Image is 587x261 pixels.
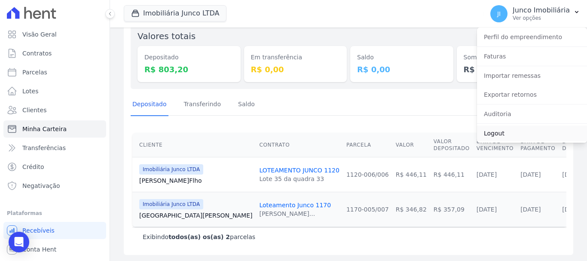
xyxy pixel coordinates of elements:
a: Saldo [236,94,257,116]
a: [PERSON_NAME]Flho [139,176,252,185]
a: [GEOGRAPHIC_DATA][PERSON_NAME] [139,211,252,220]
a: Clientes [3,101,106,119]
dd: R$ 803,20 [144,64,234,75]
a: Perfil do empreendimento [477,29,587,45]
b: todos(as) os(as) 2 [168,233,230,240]
dd: R$ 0,00 [357,64,446,75]
a: LOTEAMENTO JUNCO 1120 [259,167,339,174]
dt: Depositado [144,53,234,62]
a: [DATE] [520,206,541,213]
dt: Saldo [357,53,446,62]
th: Parcela [343,133,392,157]
span: Conta Hent [22,245,56,254]
span: Imobiliária Junco LTDA [139,199,203,209]
a: Contratos [3,45,106,62]
a: 1120-006/006 [346,171,389,178]
span: Contratos [22,49,52,58]
div: Open Intercom Messenger [9,232,29,252]
th: Data de Pagamento [517,133,559,157]
div: Lote 35 da quadra 33 [259,175,339,183]
div: Plataformas [7,208,103,218]
th: Data de Vencimento [473,133,517,157]
a: Exportar retornos [477,87,587,102]
a: 1170-005/007 [346,206,389,213]
span: Minha Carteira [22,125,67,133]
p: Exibindo parcelas [143,233,255,241]
span: Crédito [22,163,44,171]
a: [DATE] [477,206,497,213]
td: R$ 446,11 [430,157,473,192]
a: [DATE] [562,206,582,213]
button: Imobiliária Junco LTDA [124,5,226,21]
a: Depositado [131,94,168,116]
label: Valores totais [138,31,196,41]
td: R$ 446,11 [392,157,430,192]
a: [DATE] [477,171,497,178]
a: Transferências [3,139,106,157]
a: Faturas [477,49,587,64]
span: JI [497,11,501,17]
a: Loteamento Junco 1170 [259,202,331,209]
a: [DATE] [562,171,582,178]
a: Crédito [3,158,106,175]
a: Parcelas [3,64,106,81]
dt: Em transferência [251,53,340,62]
p: Ver opções [513,15,570,21]
a: Negativação [3,177,106,194]
a: Transferindo [182,94,223,116]
a: Conta Hent [3,241,106,258]
p: Junco Imobiliária [513,6,570,15]
dt: Somatório total [464,53,553,62]
a: Recebíveis [3,222,106,239]
th: Valor [392,133,430,157]
dd: R$ 803,20 [464,64,553,75]
span: Lotes [22,87,39,95]
a: Minha Carteira [3,120,106,138]
dd: R$ 0,00 [251,64,340,75]
td: R$ 346,82 [392,192,430,227]
span: Imobiliária Junco LTDA [139,164,203,175]
a: Visão Geral [3,26,106,43]
a: [DATE] [520,171,541,178]
a: Importar remessas [477,68,587,83]
span: Clientes [22,106,46,114]
span: Transferências [22,144,66,152]
a: Auditoria [477,106,587,122]
td: R$ 357,09 [430,192,473,227]
th: Cliente [132,133,256,157]
span: Visão Geral [22,30,57,39]
a: Logout [477,126,587,141]
a: Lotes [3,83,106,100]
span: Recebíveis [22,226,55,235]
span: Parcelas [22,68,47,77]
button: JI Junco Imobiliária Ver opções [483,2,587,26]
div: [PERSON_NAME]... [259,209,331,218]
th: Valor Depositado [430,133,473,157]
span: Negativação [22,181,60,190]
th: Contrato [256,133,342,157]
